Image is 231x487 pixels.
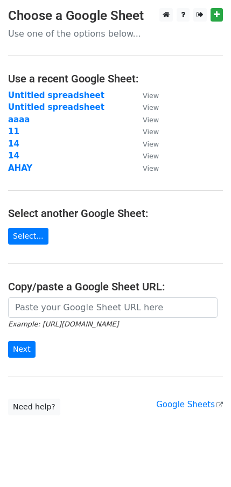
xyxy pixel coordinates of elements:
a: 14 [8,139,19,149]
small: View [143,164,159,172]
a: 14 [8,151,19,161]
p: Use one of the options below... [8,28,223,39]
input: Next [8,341,36,358]
a: Untitled spreadsheet [8,102,104,112]
a: aaaa [8,115,30,124]
a: 11 [8,127,19,136]
h4: Copy/paste a Google Sheet URL: [8,280,223,293]
a: Google Sheets [156,400,223,409]
a: View [132,151,159,161]
small: View [143,92,159,100]
a: Select... [8,228,48,245]
small: View [143,116,159,124]
a: View [132,163,159,173]
small: View [143,103,159,112]
a: Need help? [8,399,60,415]
a: View [132,139,159,149]
h4: Use a recent Google Sheet: [8,72,223,85]
a: Untitled spreadsheet [8,91,104,100]
input: Paste your Google Sheet URL here [8,297,218,318]
h3: Choose a Google Sheet [8,8,223,24]
a: View [132,127,159,136]
a: View [132,115,159,124]
a: View [132,102,159,112]
h4: Select another Google Sheet: [8,207,223,220]
a: AHAY [8,163,32,173]
small: View [143,140,159,148]
a: View [132,91,159,100]
small: View [143,152,159,160]
small: View [143,128,159,136]
small: Example: [URL][DOMAIN_NAME] [8,320,118,328]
